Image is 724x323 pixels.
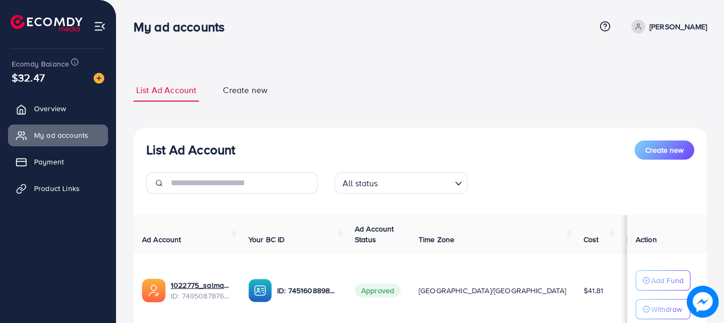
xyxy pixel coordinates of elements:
div: Search for option [335,172,468,194]
p: ID: 7451608898995847169 [277,284,338,297]
span: Time Zone [419,234,454,245]
span: ID: 7495087876905009170 [171,291,231,301]
span: Your BC ID [248,234,285,245]
span: $32.47 [12,70,45,85]
p: Withdraw [651,303,682,316]
span: Create new [223,84,268,96]
span: List Ad Account [136,84,196,96]
h3: List Ad Account [146,142,235,158]
span: [GEOGRAPHIC_DATA]/[GEOGRAPHIC_DATA] [419,285,567,296]
img: ic-ba-acc.ded83a64.svg [248,279,272,302]
button: Add Fund [636,270,690,291]
p: Add Fund [651,274,684,287]
span: Ad Account Status [355,223,394,245]
span: $41.81 [584,285,604,296]
span: Ecomdy Balance [12,59,69,69]
img: menu [94,20,106,32]
button: Withdraw [636,299,690,319]
button: Create new [635,140,694,160]
p: [PERSON_NAME] [650,20,707,33]
a: 1022775_salmankhan11_1745086669339 [171,280,231,291]
span: Approved [355,284,401,297]
span: Create new [645,145,684,155]
span: Product Links [34,183,80,194]
img: image [687,286,719,318]
a: Overview [8,98,108,119]
span: My ad accounts [34,130,88,140]
span: Ad Account [142,234,181,245]
img: image [94,73,104,84]
span: Payment [34,156,64,167]
a: Payment [8,151,108,172]
a: [PERSON_NAME] [627,20,707,34]
span: Overview [34,103,66,114]
img: logo [11,15,82,31]
h3: My ad accounts [134,19,233,35]
a: My ad accounts [8,125,108,146]
img: ic-ads-acc.e4c84228.svg [142,279,165,302]
input: Search for option [381,173,451,191]
div: <span class='underline'>1022775_salmankhan11_1745086669339</span></br>7495087876905009170 [171,280,231,302]
span: Action [636,234,657,245]
a: Product Links [8,178,108,199]
span: Cost [584,234,599,245]
span: All status [340,176,380,191]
